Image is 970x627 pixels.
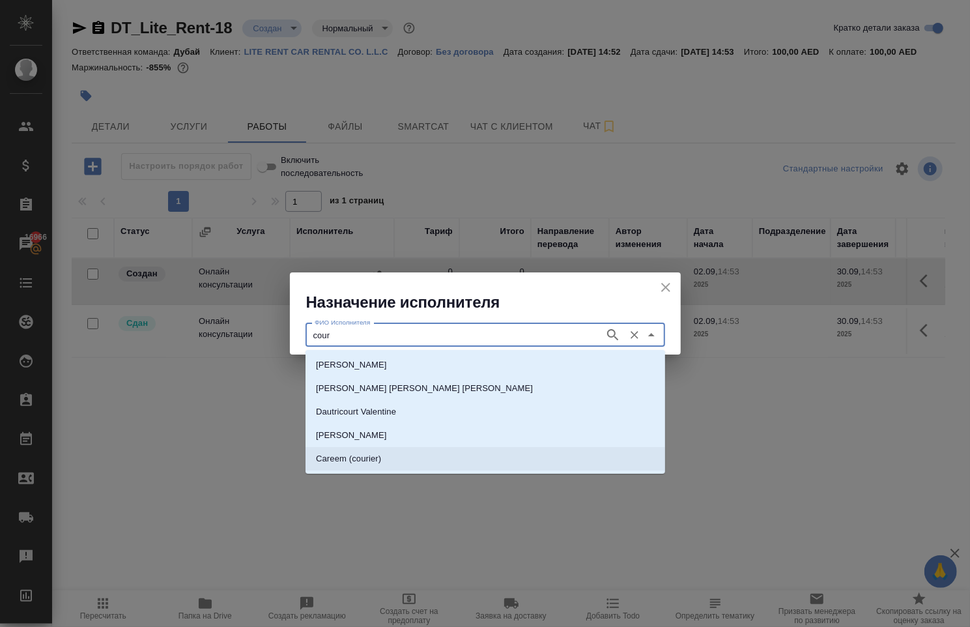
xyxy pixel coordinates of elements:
p: [PERSON_NAME] [316,429,387,442]
button: Очистить [625,326,644,344]
h2: Назначение исполнителя [306,292,681,313]
button: Close [642,326,661,344]
p: Dautricourt Valentine [316,405,396,418]
button: close [656,278,676,297]
p: Careem (courier) [316,452,381,465]
p: [PERSON_NAME] [316,358,387,372]
button: Поиск [603,325,623,345]
p: [PERSON_NAME] [PERSON_NAME] [PERSON_NAME] [316,382,533,395]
